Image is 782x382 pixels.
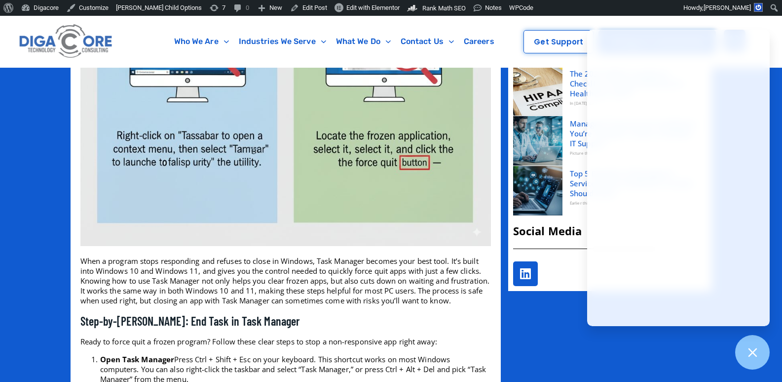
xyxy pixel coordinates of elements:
img: managed it services for healthcare [513,116,562,166]
p: Ready to force quit a frozen program? Follow these clear steps to stop a non-responsive app right... [80,337,491,346]
a: What We Do [331,30,396,53]
span: Get Support [534,38,583,45]
span: Edit with Elementor [346,4,400,11]
a: Get Support [523,30,594,53]
h3: Step-by-[PERSON_NAME]: End Task in Task Manager [80,313,491,329]
a: Contact Us [396,30,459,53]
span: Rank Math SEO [422,4,466,12]
a: Top 5 Benefits of Managed IT Services Every Healthcare Provider Should Know [570,169,700,198]
a: Who We Are [169,30,234,53]
img: HIPAA compliance checklist [513,66,562,116]
span: [PERSON_NAME] [704,4,751,11]
div: Picture this:... [570,148,700,158]
a: Careers [459,30,499,53]
iframe: Chatgenie Messenger [587,30,770,326]
nav: Menu [156,30,512,53]
h2: Social Media [513,225,707,236]
a: The 2025 HIPAA Compliance Checklist: A Simple Roadmap for Healthcare and IT [570,69,700,98]
a: Industries We Serve [234,30,331,53]
p: When a program stops responding and refuses to close in Windows, Task Manager becomes your best t... [80,256,491,305]
img: Digacore logo 1 [17,21,115,62]
div: Earlier this... [570,198,700,208]
img: benefits of managed it services [513,166,562,215]
div: In [DATE], data... [570,98,700,108]
a: Managed IT Services for Healthcare: You’re Complete Guide to Reliable IT Support [570,119,700,148]
strong: Open Task Manager [100,354,175,364]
